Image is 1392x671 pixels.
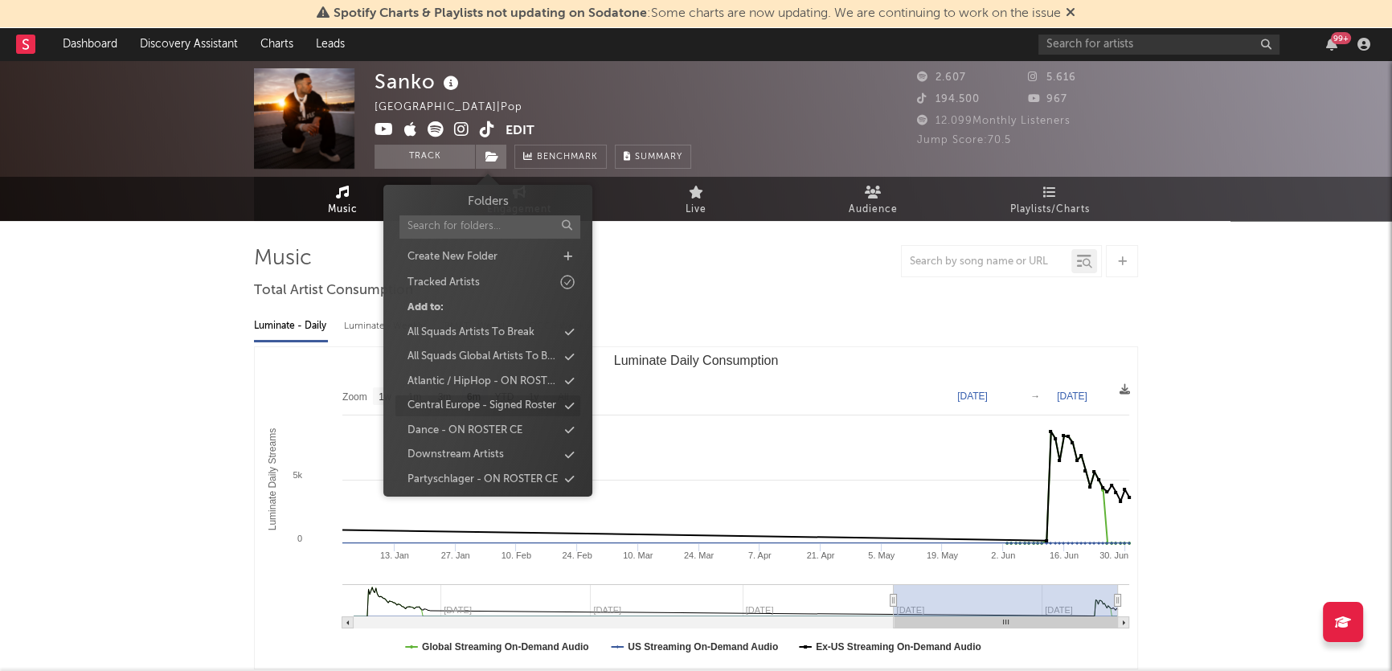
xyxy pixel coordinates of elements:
[807,550,835,560] text: 21. Apr
[902,256,1071,268] input: Search by song name or URL
[399,215,580,239] input: Search for folders...
[784,177,961,221] a: Audience
[468,193,509,211] h3: Folders
[917,116,1071,126] span: 12.099 Monthly Listeners
[431,177,608,221] a: Engagement
[407,447,504,463] div: Downstream Artists
[961,177,1138,221] a: Playlists/Charts
[1050,550,1079,560] text: 16. Jun
[849,200,898,219] span: Audience
[1099,550,1128,560] text: 30. Jun
[1030,391,1040,402] text: →
[635,153,682,162] span: Summary
[422,641,589,653] text: Global Streaming On-Demand Audio
[254,281,413,301] span: Total Artist Consumption
[407,398,556,414] div: Central Europe - Signed Roster
[537,148,598,167] span: Benchmark
[1057,391,1087,402] text: [DATE]
[254,177,431,221] a: Music
[748,550,772,560] text: 7. Apr
[379,391,391,403] text: 1w
[407,349,558,365] div: All Squads Global Artists To Break
[514,145,607,169] a: Benchmark
[407,374,558,390] div: Atlantic / HipHop - ON ROSTER CE
[1038,35,1279,55] input: Search for artists
[375,68,463,95] div: Sanko
[380,550,409,560] text: 13. Jan
[615,145,691,169] button: Summary
[816,641,981,653] text: Ex-US Streaming On-Demand Audio
[608,177,784,221] a: Live
[129,28,249,60] a: Discovery Assistant
[267,428,278,530] text: Luminate Daily Streams
[623,550,653,560] text: 10. Mar
[407,249,497,265] div: Create New Folder
[686,200,706,219] span: Live
[407,300,444,316] div: Add to:
[1331,32,1351,44] div: 99 +
[684,550,714,560] text: 24. Mar
[334,7,1061,20] span: : Some charts are now updating. We are continuing to work on the issue
[254,313,328,340] div: Luminate - Daily
[407,275,480,291] div: Tracked Artists
[917,72,966,83] span: 2.607
[562,550,592,560] text: 24. Feb
[375,145,475,169] button: Track
[293,470,302,480] text: 5k
[927,550,959,560] text: 19. May
[407,423,522,439] div: Dance - ON ROSTER CE
[407,325,534,341] div: All Squads Artists To Break
[628,641,778,653] text: US Streaming On-Demand Audio
[375,98,541,117] div: [GEOGRAPHIC_DATA] | Pop
[502,550,531,560] text: 10. Feb
[328,200,358,219] span: Music
[991,550,1015,560] text: 2. Jun
[917,94,980,104] span: 194.500
[506,121,534,141] button: Edit
[1010,200,1090,219] span: Playlists/Charts
[305,28,356,60] a: Leads
[297,534,302,543] text: 0
[342,391,367,403] text: Zoom
[334,7,647,20] span: Spotify Charts & Playlists not updating on Sodatone
[614,354,779,367] text: Luminate Daily Consumption
[868,550,895,560] text: 5. May
[249,28,305,60] a: Charts
[51,28,129,60] a: Dashboard
[1326,38,1337,51] button: 99+
[917,135,1011,145] span: Jump Score: 70.5
[407,472,558,488] div: Partyschlager - ON ROSTER CE
[1028,72,1076,83] span: 5.616
[1066,7,1075,20] span: Dismiss
[957,391,988,402] text: [DATE]
[1028,94,1067,104] span: 967
[255,347,1137,669] svg: Luminate Daily Consumption
[441,550,470,560] text: 27. Jan
[344,313,428,340] div: Luminate - Weekly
